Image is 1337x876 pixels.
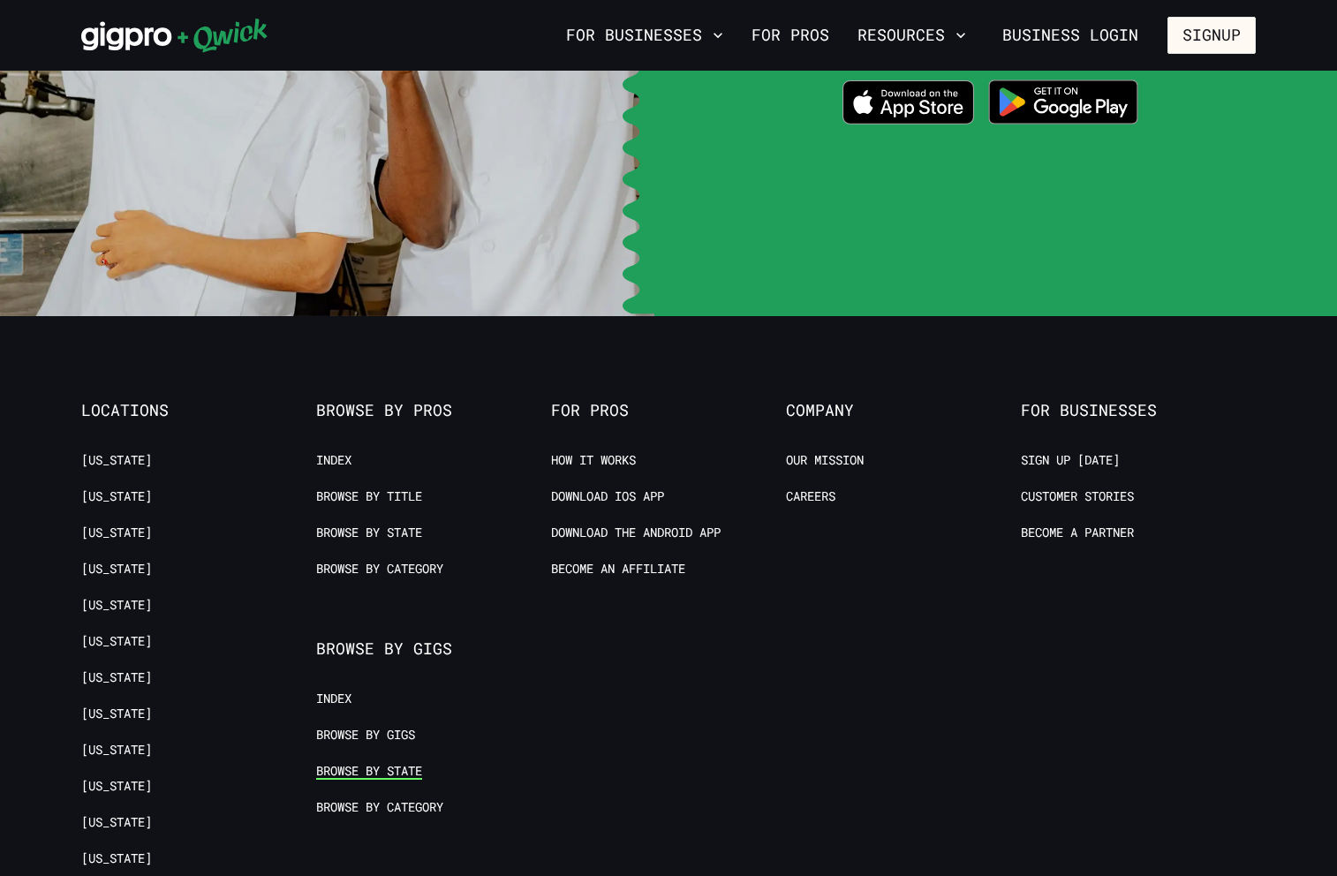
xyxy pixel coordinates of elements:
a: [US_STATE] [81,742,152,759]
a: [US_STATE] [81,525,152,541]
a: How it Works [551,452,636,469]
a: [US_STATE] [81,597,152,614]
a: [US_STATE] [81,778,152,795]
a: Browse by Category [316,561,443,578]
a: [US_STATE] [81,561,152,578]
button: For Businesses [559,20,730,50]
a: [US_STATE] [81,669,152,686]
a: Browse by Category [316,799,443,816]
button: Resources [850,20,973,50]
span: Locations [81,401,316,420]
a: [US_STATE] [81,706,152,722]
a: Sign up [DATE] [1021,452,1120,469]
a: [US_STATE] [81,814,152,831]
a: Browse by Title [316,488,422,505]
a: Index [316,452,351,469]
a: [US_STATE] [81,488,152,505]
a: Become a Partner [1021,525,1134,541]
span: Browse by Pros [316,401,551,420]
span: Browse by Gigs [316,639,551,659]
button: Signup [1167,17,1256,54]
a: Browse by State [316,763,422,780]
span: Company [786,401,1021,420]
a: Download IOS App [551,488,664,505]
a: Become an Affiliate [551,561,685,578]
img: Qwick [81,18,268,53]
a: [US_STATE] [81,452,152,469]
iframe: Netlify Drawer [324,834,1013,876]
a: Business Login [987,17,1153,54]
a: Browse by State [316,525,422,541]
a: Our Mission [786,452,864,469]
a: Download on the App Store [842,80,975,130]
span: For Businesses [1021,401,1256,420]
span: For Pros [551,401,786,420]
a: Careers [786,488,835,505]
img: Get it on Google Play [978,69,1149,135]
a: For Pros [744,20,836,50]
a: [US_STATE] [81,850,152,867]
a: [US_STATE] [81,633,152,650]
a: Browse by Gigs [316,727,415,744]
a: Index [316,691,351,707]
a: Customer stories [1021,488,1134,505]
a: Download the Android App [551,525,721,541]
